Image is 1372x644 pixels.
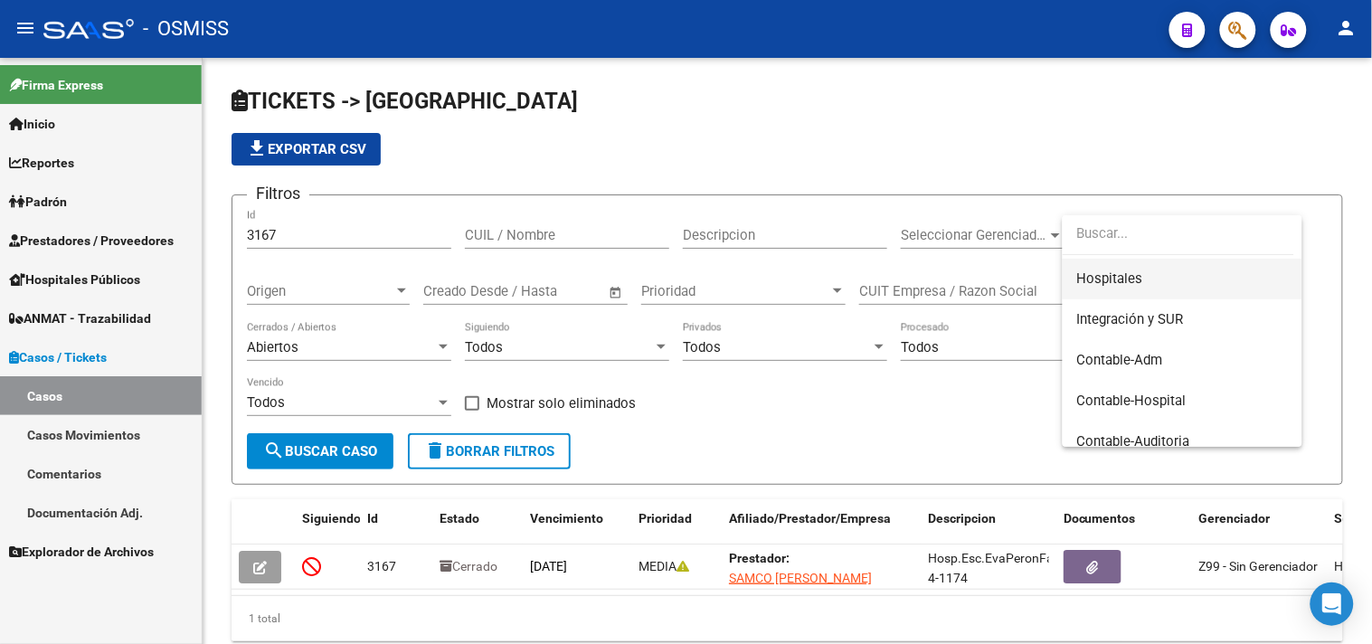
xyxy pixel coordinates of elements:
span: Contable-Adm [1077,352,1163,368]
span: Hospitales [1077,270,1143,287]
span: Contable-Auditoria [1077,433,1190,450]
span: Contable-Hospital [1077,393,1187,409]
span: Integración y SUR [1077,311,1184,327]
div: Open Intercom Messenger [1310,582,1354,626]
